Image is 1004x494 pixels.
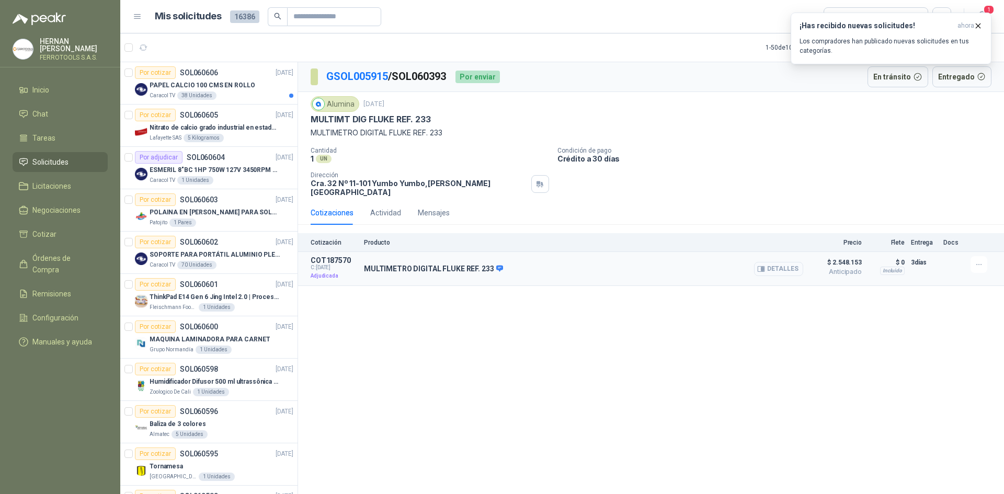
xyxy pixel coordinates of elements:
[135,363,176,375] div: Por cotizar
[276,449,293,459] p: [DATE]
[13,308,108,328] a: Configuración
[311,256,358,265] p: COT187570
[311,171,527,179] p: Dirección
[364,265,503,274] p: MULTIMETRO DIGITAL FLUKE REF. 233
[809,256,862,269] span: $ 2.548.153
[177,91,216,100] div: 38 Unidades
[13,80,108,100] a: Inicio
[809,269,862,275] span: Anticipado
[135,252,147,265] img: Company Logo
[311,207,353,219] div: Cotizaciones
[311,179,527,197] p: Cra. 32 Nº 11-101 Yumbo Yumbo , [PERSON_NAME][GEOGRAPHIC_DATA]
[313,98,324,110] img: Company Logo
[199,473,235,481] div: 1 Unidades
[32,108,48,120] span: Chat
[13,332,108,352] a: Manuales y ayuda
[180,365,218,373] p: SOL060598
[276,68,293,78] p: [DATE]
[180,111,218,119] p: SOL060605
[311,127,991,139] p: MULTIMETRO DIGITAL FLUKE REF. 233
[557,154,1000,163] p: Crédito a 30 días
[120,147,298,189] a: Por adjudicarSOL060604[DATE] Company LogoESMERIL 8"BC 1HP 750W 127V 3450RPM URREACaracol TV1 Unid...
[13,128,108,148] a: Tareas
[363,99,384,109] p: [DATE]
[135,405,176,418] div: Por cotizar
[973,7,991,26] button: 1
[150,219,167,227] p: Patojito
[150,419,206,429] p: Baliza de 3 colores
[135,168,147,180] img: Company Logo
[187,154,225,161] p: SOL060604
[150,250,280,260] p: SOPORTE PARA PORTÁTIL ALUMINIO PLEGABLE VTA
[155,9,222,24] h1: Mis solicitudes
[184,134,224,142] div: 5 Kilogramos
[120,443,298,486] a: Por cotizarSOL060595[DATE] Company LogoTornamesa[GEOGRAPHIC_DATA]1 Unidades
[150,176,175,185] p: Caracol TV
[880,267,905,275] div: Incluido
[791,13,991,64] button: ¡Has recibido nuevas solicitudes!ahora Los compradores han publicado nuevas solicitudes en tus ca...
[455,71,500,83] div: Por enviar
[120,401,298,443] a: Por cotizarSOL060596[DATE] Company LogoBaliza de 3 coloresAlmatec5 Unidades
[326,68,447,85] p: / SOL060393
[32,228,56,240] span: Cotizar
[180,281,218,288] p: SOL060601
[150,473,197,481] p: [GEOGRAPHIC_DATA]
[13,104,108,124] a: Chat
[135,447,176,460] div: Por cotizar
[364,239,803,246] p: Producto
[180,69,218,76] p: SOL060606
[180,323,218,330] p: SOL060600
[135,464,147,477] img: Company Logo
[326,70,388,83] a: GSOL005915
[150,261,175,269] p: Caracol TV
[274,13,281,20] span: search
[868,239,905,246] p: Flete
[135,210,147,223] img: Company Logo
[180,408,218,415] p: SOL060596
[120,316,298,359] a: Por cotizarSOL060600[DATE] Company LogoMAQUINA LAMINADORA PARA CARNETGrupo Normandía1 Unidades
[911,256,937,269] p: 3 días
[32,204,81,216] span: Negociaciones
[150,430,169,439] p: Almatec
[135,278,176,291] div: Por cotizar
[135,109,176,121] div: Por cotizar
[169,219,196,227] div: 1 Pares
[943,239,964,246] p: Docs
[150,123,280,133] p: Nitrato de calcio grado industrial en estado solido
[32,180,71,192] span: Licitaciones
[868,66,928,87] button: En tránsito
[800,37,983,55] p: Los compradores han publicado nuevas solicitudes en tus categorías.
[311,271,358,281] p: Adjudicada
[135,66,176,79] div: Por cotizar
[150,462,183,472] p: Tornamesa
[120,232,298,274] a: Por cotizarSOL060602[DATE] Company LogoSOPORTE PARA PORTÁTIL ALUMINIO PLEGABLE VTACaracol TV70 Un...
[120,105,298,147] a: Por cotizarSOL060605[DATE] Company LogoNitrato de calcio grado industrial en estado solidoLafayet...
[911,239,937,246] p: Entrega
[800,21,953,30] h3: ¡Has recibido nuevas solicitudes!
[180,196,218,203] p: SOL060603
[868,256,905,269] p: $ 0
[150,346,193,354] p: Grupo Normandía
[13,39,33,59] img: Company Logo
[150,165,280,175] p: ESMERIL 8"BC 1HP 750W 127V 3450RPM URREA
[40,38,108,52] p: HERNAN [PERSON_NAME]
[230,10,259,23] span: 16386
[172,430,208,439] div: 5 Unidades
[311,114,430,125] p: MULTIMT DIG FLUKE REF. 233
[150,208,280,217] p: POLAINA EN [PERSON_NAME] PARA SOLDADOR / ADJUNTAR FICHA TECNICA
[135,236,176,248] div: Por cotizar
[150,134,181,142] p: Lafayette SAS
[135,295,147,307] img: Company Logo
[135,83,147,96] img: Company Logo
[311,96,359,112] div: Alumina
[180,238,218,246] p: SOL060602
[150,335,270,344] p: MAQUINA LAMINADORA PARA CARNET
[199,303,235,312] div: 1 Unidades
[32,156,69,168] span: Solicitudes
[13,248,108,280] a: Órdenes de Compra
[13,176,108,196] a: Licitaciones
[276,237,293,247] p: [DATE]
[13,13,66,25] img: Logo peakr
[311,239,358,246] p: Cotización
[316,155,332,163] div: UN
